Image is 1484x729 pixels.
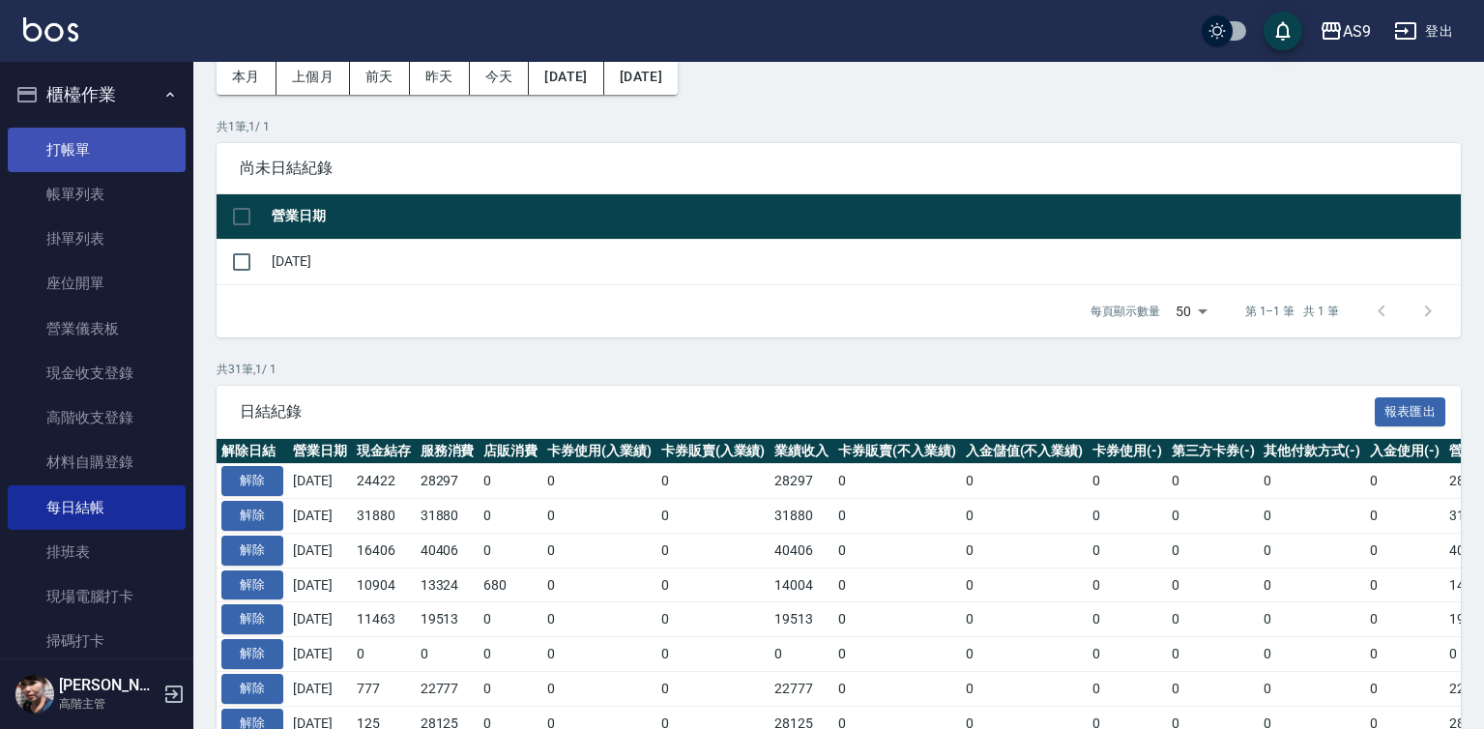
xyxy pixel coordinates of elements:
button: 本月 [217,59,276,95]
td: 0 [479,464,542,499]
td: 31880 [352,499,416,534]
a: 打帳單 [8,128,186,172]
td: 0 [833,499,961,534]
td: 0 [542,499,656,534]
td: 0 [1259,533,1365,568]
button: save [1264,12,1302,50]
td: 0 [656,637,771,672]
td: 0 [1259,568,1365,602]
td: 0 [1167,464,1260,499]
td: [DATE] [288,671,352,706]
td: 28297 [416,464,480,499]
td: 0 [961,499,1089,534]
td: 0 [1088,671,1167,706]
button: 上個月 [276,59,350,95]
td: 0 [833,637,961,672]
th: 卡券使用(入業績) [542,439,656,464]
p: 共 1 筆, 1 / 1 [217,118,1461,135]
td: 0 [833,464,961,499]
td: 0 [1167,533,1260,568]
span: 日結紀錄 [240,402,1375,422]
td: 0 [1259,499,1365,534]
td: 0 [1088,464,1167,499]
img: Person [15,675,54,714]
td: 11463 [352,602,416,637]
td: [DATE] [267,239,1461,284]
td: 0 [479,602,542,637]
td: 0 [542,568,656,602]
td: 31880 [416,499,480,534]
button: [DATE] [604,59,678,95]
td: 0 [1365,637,1444,672]
button: 前天 [350,59,410,95]
td: [DATE] [288,533,352,568]
td: 19513 [770,602,833,637]
td: 680 [479,568,542,602]
td: 0 [1167,637,1260,672]
td: 0 [833,671,961,706]
td: 28297 [770,464,833,499]
td: 0 [1365,499,1444,534]
td: 0 [479,533,542,568]
td: 31880 [770,499,833,534]
td: 0 [1259,464,1365,499]
a: 座位開單 [8,261,186,306]
td: 0 [1259,602,1365,637]
span: 尚未日結紀錄 [240,159,1438,178]
th: 第三方卡券(-) [1167,439,1260,464]
h5: [PERSON_NAME] [59,676,158,695]
td: [DATE] [288,602,352,637]
a: 現金收支登錄 [8,351,186,395]
td: [DATE] [288,637,352,672]
a: 每日結帳 [8,485,186,530]
p: 第 1–1 筆 共 1 筆 [1245,303,1339,320]
td: 777 [352,671,416,706]
th: 卡券販賣(不入業績) [833,439,961,464]
td: 0 [1259,671,1365,706]
th: 業績收入 [770,439,833,464]
td: 0 [352,637,416,672]
div: 50 [1168,285,1214,337]
td: 10904 [352,568,416,602]
p: 高階主管 [59,695,158,713]
td: 22777 [416,671,480,706]
button: 昨天 [410,59,470,95]
td: 0 [542,671,656,706]
td: 0 [542,637,656,672]
td: 0 [1365,602,1444,637]
td: 0 [833,533,961,568]
div: AS9 [1343,19,1371,44]
td: 0 [416,637,480,672]
a: 營業儀表板 [8,306,186,351]
td: 0 [1088,568,1167,602]
td: 0 [1365,464,1444,499]
img: Logo [23,17,78,42]
td: 14004 [770,568,833,602]
th: 服務消費 [416,439,480,464]
td: 0 [833,568,961,602]
td: 19513 [416,602,480,637]
td: 0 [1365,568,1444,602]
th: 店販消費 [479,439,542,464]
td: 0 [656,602,771,637]
p: 每頁顯示數量 [1091,303,1160,320]
button: 解除 [221,674,283,704]
td: 0 [961,533,1089,568]
td: 0 [479,637,542,672]
button: 解除 [221,570,283,600]
button: 解除 [221,501,283,531]
td: 0 [961,602,1089,637]
td: 0 [961,464,1089,499]
td: 13324 [416,568,480,602]
a: 報表匯出 [1375,401,1446,420]
button: 解除 [221,639,283,669]
th: 入金使用(-) [1365,439,1444,464]
td: 0 [656,499,771,534]
a: 現場電腦打卡 [8,574,186,619]
td: 0 [1088,499,1167,534]
td: 0 [656,671,771,706]
a: 排班表 [8,530,186,574]
button: 登出 [1386,14,1461,49]
a: 高階收支登錄 [8,395,186,440]
td: 0 [1167,671,1260,706]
